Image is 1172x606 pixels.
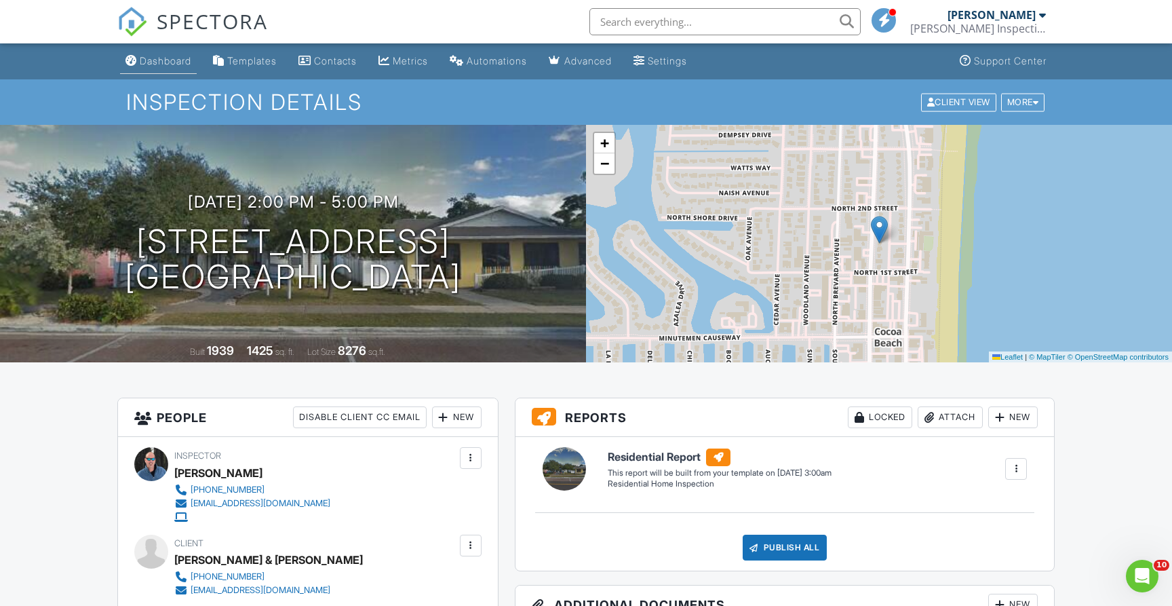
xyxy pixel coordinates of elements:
div: [EMAIL_ADDRESS][DOMAIN_NAME] [191,585,330,596]
span: Client [174,538,203,548]
a: Templates [208,49,282,74]
a: © OpenStreetMap contributors [1068,353,1169,361]
a: Support Center [954,49,1052,74]
div: This report will be built from your template on [DATE] 3:00am [608,468,832,478]
input: Search everything... [589,8,861,35]
span: 10 [1154,560,1169,571]
h1: Inspection Details [126,90,1047,114]
div: Contacts [314,55,357,67]
div: New [988,406,1038,428]
span: Lot Size [307,347,336,357]
span: sq.ft. [368,347,385,357]
div: Support Center [974,55,1047,67]
a: Zoom out [594,153,614,174]
a: Automations (Basic) [444,49,532,74]
span: Inspector [174,451,221,461]
span: − [600,155,609,172]
span: | [1025,353,1027,361]
div: 1425 [247,343,273,358]
div: Dashboard [140,55,191,67]
div: New [432,406,482,428]
div: [PHONE_NUMBER] [191,571,265,582]
img: Marker [871,216,888,244]
div: Metrics [393,55,428,67]
a: Leaflet [992,353,1023,361]
div: Disable Client CC Email [293,406,427,428]
span: + [600,134,609,151]
div: Settings [648,55,687,67]
div: Publish All [743,535,827,561]
a: Advanced [543,49,617,74]
a: Zoom in [594,133,614,153]
h6: Residential Report [608,449,832,466]
div: Attach [918,406,983,428]
div: Locked [848,406,912,428]
a: Settings [628,49,692,74]
div: [EMAIL_ADDRESS][DOMAIN_NAME] [191,498,330,509]
span: Built [190,347,205,357]
div: Residential Home Inspection [608,478,832,490]
a: © MapTiler [1029,353,1066,361]
img: The Best Home Inspection Software - Spectora [117,7,147,37]
span: SPECTORA [157,7,268,35]
a: Metrics [373,49,433,74]
h3: People [118,398,498,437]
a: [PHONE_NUMBER] [174,483,330,497]
a: Contacts [293,49,362,74]
div: Client View [921,93,996,111]
div: Templates [227,55,277,67]
a: [EMAIL_ADDRESS][DOMAIN_NAME] [174,497,330,510]
h3: Reports [515,398,1054,437]
a: Dashboard [120,49,197,74]
a: Client View [920,96,1000,107]
h3: [DATE] 2:00 pm - 5:00 pm [188,193,399,211]
div: 8276 [338,343,366,358]
div: 1939 [207,343,234,358]
div: [PERSON_NAME] & [PERSON_NAME] [174,550,363,570]
div: Lucas Inspection Services [910,22,1046,35]
a: SPECTORA [117,18,268,47]
h1: [STREET_ADDRESS] [GEOGRAPHIC_DATA] [125,224,461,296]
div: [PERSON_NAME] [174,463,262,483]
a: [PHONE_NUMBER] [174,570,352,584]
div: [PERSON_NAME] [948,8,1036,22]
div: [PHONE_NUMBER] [191,485,265,495]
span: sq. ft. [275,347,294,357]
div: Advanced [564,55,612,67]
div: Automations [467,55,527,67]
a: [EMAIL_ADDRESS][DOMAIN_NAME] [174,584,352,597]
iframe: Intercom live chat [1126,560,1158,592]
div: More [1001,93,1045,111]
